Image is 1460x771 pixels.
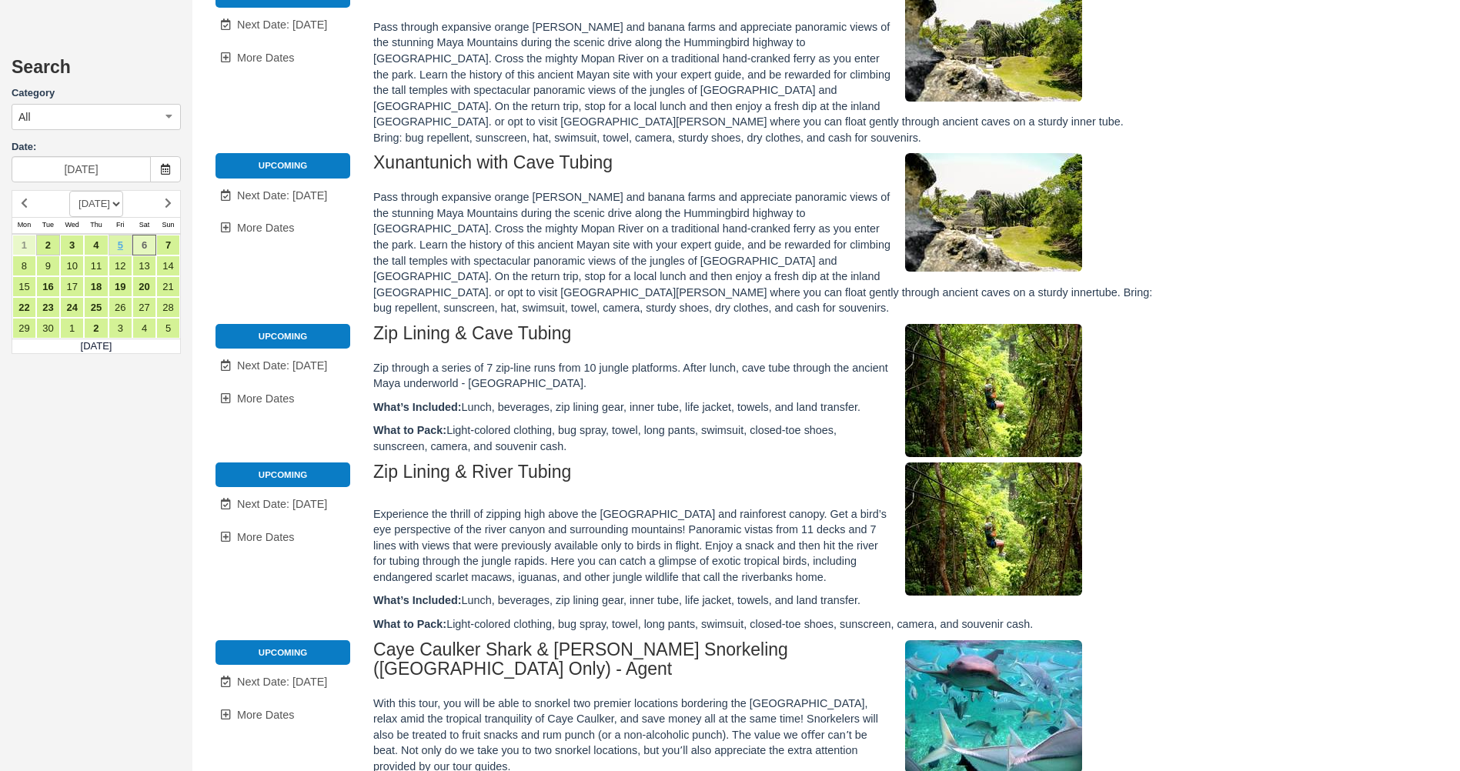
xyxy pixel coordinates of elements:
img: M51-1 [905,462,1082,596]
strong: What to Pack: [373,424,446,436]
label: Category [12,86,181,101]
a: Next Date: [DATE] [215,180,350,212]
p: Lunch, beverages, zip lining gear, inner tube, life jacket, towels, and land transfer. [373,399,1154,416]
h2: Zip Lining & River Tubing [373,462,1154,491]
img: M112-1 [905,153,1082,272]
a: 22 [12,297,36,318]
span: All [18,109,31,125]
span: Next Date: [DATE] [237,18,327,31]
strong: What to Pack: [373,618,446,630]
a: 21 [156,276,180,297]
a: 19 [109,276,132,297]
p: Light-colored clothing, bug spray, towel, long pants, swimsuit, closed-toe shoes, sunscreen, came... [373,616,1154,632]
p: Experience the thrill of zipping high above the [GEOGRAPHIC_DATA] and rainforest canopy. Get a bi... [373,506,1154,586]
a: 12 [109,255,132,276]
a: 16 [36,276,60,297]
a: 1 [60,318,84,339]
a: 10 [60,255,84,276]
h2: Xunantunich with Cave Tubing [373,153,1154,182]
a: 23 [36,297,60,318]
span: More Dates [237,222,294,234]
strong: What’s Included: [373,594,462,606]
a: 24 [60,297,84,318]
a: 4 [84,235,108,255]
a: 1 [12,235,36,255]
td: [DATE] [12,339,181,354]
span: More Dates [237,709,294,721]
a: 25 [84,297,108,318]
a: 26 [109,297,132,318]
a: 3 [60,235,84,255]
a: 28 [156,297,180,318]
a: 5 [109,235,132,255]
strong: What’s Included: [373,401,462,413]
a: 11 [84,255,108,276]
a: 29 [12,318,36,339]
a: Next Date: [DATE] [215,9,350,41]
th: Thu [84,217,108,234]
a: Next Date: [DATE] [215,666,350,698]
span: Next Date: [DATE] [237,359,327,372]
a: 17 [60,276,84,297]
li: Upcoming [215,462,350,487]
a: 15 [12,276,36,297]
th: Tue [36,217,60,234]
a: 7 [156,235,180,255]
a: 13 [132,255,156,276]
a: Next Date: [DATE] [215,489,350,520]
button: All [12,104,181,130]
a: 30 [36,318,60,339]
th: Sat [132,217,156,234]
a: 27 [132,297,156,318]
a: 18 [84,276,108,297]
span: Next Date: [DATE] [237,676,327,688]
a: 2 [36,235,60,255]
th: Wed [60,217,84,234]
a: 6 [132,235,156,255]
a: 4 [132,318,156,339]
a: 5 [156,318,180,339]
p: Pass through expansive orange [PERSON_NAME] and banana farms and appreciate panoramic views of th... [373,19,1154,146]
li: Upcoming [215,324,350,349]
img: M161-1 [905,324,1082,457]
li: Upcoming [215,640,350,665]
th: Mon [12,217,36,234]
a: 3 [109,318,132,339]
span: More Dates [237,52,294,64]
th: Fri [109,217,132,234]
span: Next Date: [DATE] [237,189,327,202]
span: More Dates [237,531,294,543]
span: Next Date: [DATE] [237,498,327,510]
p: Light-colored clothing, bug spray, towel, long pants, swimsuit, closed-toe shoes, sunscreen, came... [373,422,1154,454]
h2: Search [12,58,181,86]
p: Zip through a series of 7 zip-line runs from 10 jungle platforms. After lunch, cave tube through ... [373,360,1154,392]
a: 2 [84,318,108,339]
h2: Zip Lining & Cave Tubing [373,324,1154,352]
p: Pass through expansive orange [PERSON_NAME] and banana farms and appreciate panoramic views of th... [373,189,1154,316]
a: Next Date: [DATE] [215,350,350,382]
h2: Caye Caulker Shark & [PERSON_NAME] Snorkeling ([GEOGRAPHIC_DATA] Only) - Agent [373,640,1154,688]
th: Sun [156,217,180,234]
a: 14 [156,255,180,276]
li: Upcoming [215,153,350,178]
span: More Dates [237,392,294,405]
label: Date: [12,140,181,155]
p: Lunch, beverages, zip lining gear, inner tube, life jacket, towels, and land transfer. [373,592,1154,609]
a: 9 [36,255,60,276]
a: 8 [12,255,36,276]
a: 20 [132,276,156,297]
